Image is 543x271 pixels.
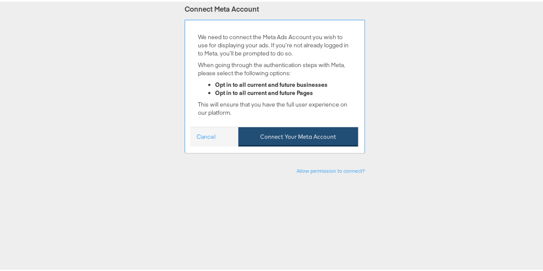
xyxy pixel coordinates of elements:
[198,99,352,115] p: This will ensure that you have the full user experience on our platform.
[238,125,358,145] button: Connect Your Meta Account
[198,59,352,75] p: When going through the authentication steps with Meta, please select the following options:
[297,166,365,172] a: Allow permission to connect?
[215,87,313,95] strong: Opt in to all current and future Pages
[198,31,352,55] p: We need to connect the Meta Ads Account you wish to use for displaying your ads. If you’re not al...
[197,131,215,139] a: Cancel
[185,2,365,12] div: Connect Meta Account
[215,79,328,87] strong: Opt in to all current and future businesses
